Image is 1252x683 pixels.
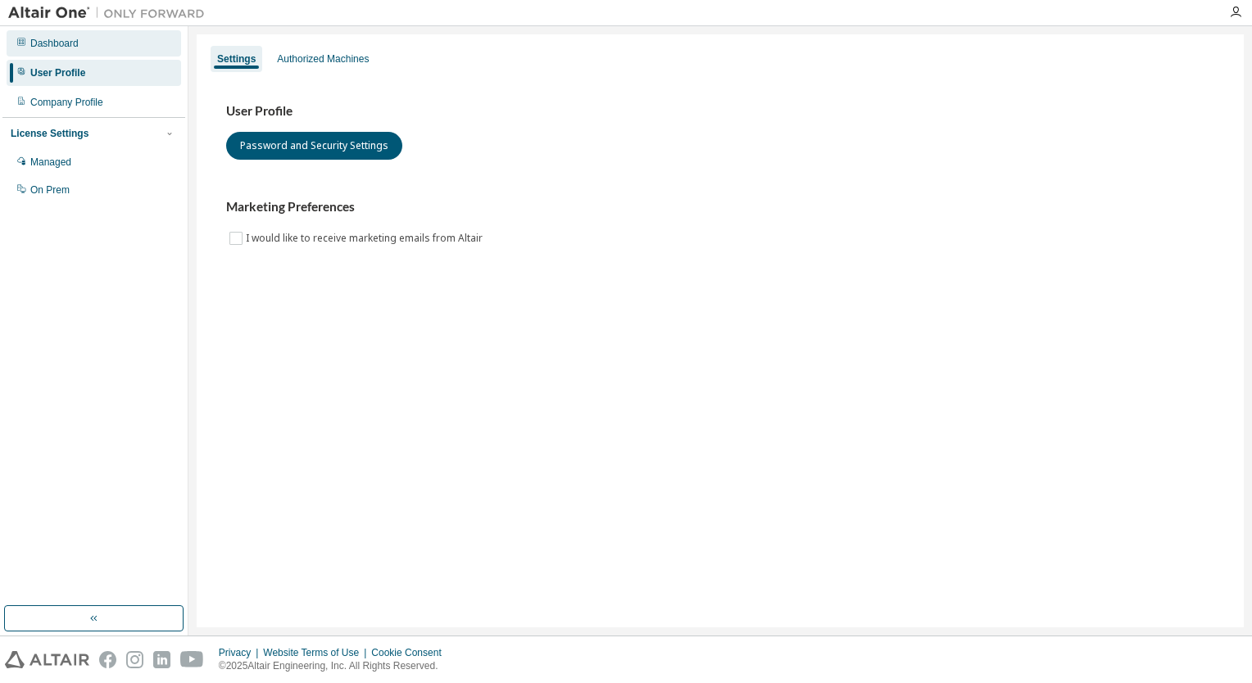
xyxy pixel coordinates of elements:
[277,52,369,66] div: Authorized Machines
[219,646,263,659] div: Privacy
[180,651,204,668] img: youtube.svg
[219,659,451,673] p: © 2025 Altair Engineering, Inc. All Rights Reserved.
[30,183,70,197] div: On Prem
[263,646,371,659] div: Website Terms of Use
[371,646,451,659] div: Cookie Consent
[99,651,116,668] img: facebook.svg
[30,66,85,79] div: User Profile
[5,651,89,668] img: altair_logo.svg
[30,156,71,169] div: Managed
[153,651,170,668] img: linkedin.svg
[226,103,1214,120] h3: User Profile
[11,127,88,140] div: License Settings
[30,37,79,50] div: Dashboard
[246,228,486,248] label: I would like to receive marketing emails from Altair
[226,199,1214,215] h3: Marketing Preferences
[226,132,402,160] button: Password and Security Settings
[126,651,143,668] img: instagram.svg
[217,52,256,66] div: Settings
[30,96,103,109] div: Company Profile
[8,5,213,21] img: Altair One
